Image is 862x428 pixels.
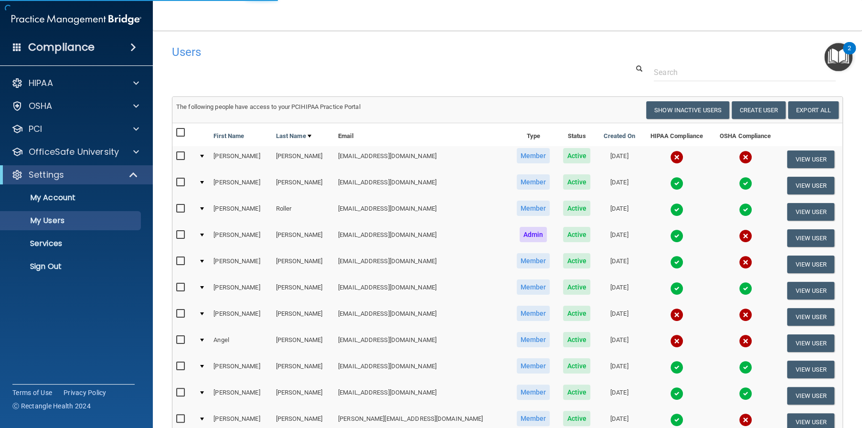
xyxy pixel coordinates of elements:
[29,123,42,135] p: PCI
[272,146,334,172] td: [PERSON_NAME]
[670,387,683,400] img: tick.e7d51cea.svg
[596,383,641,409] td: [DATE]
[517,148,550,163] span: Member
[272,330,334,356] td: [PERSON_NAME]
[210,146,272,172] td: [PERSON_NAME]
[510,123,557,146] th: Type
[210,330,272,356] td: Angel
[732,101,786,119] button: Create User
[334,123,510,146] th: Email
[11,77,139,89] a: HIPAA
[334,251,510,278] td: [EMAIL_ADDRESS][DOMAIN_NAME]
[596,172,641,199] td: [DATE]
[213,130,244,142] a: First Name
[12,388,52,397] a: Terms of Use
[848,48,851,61] div: 2
[272,356,334,383] td: [PERSON_NAME]
[670,256,683,269] img: tick.e7d51cea.svg
[646,101,729,119] button: Show Inactive Users
[172,46,557,58] h4: Users
[739,203,752,216] img: tick.e7d51cea.svg
[11,146,139,158] a: OfficeSafe University
[272,383,334,409] td: [PERSON_NAME]
[670,308,683,321] img: cross.ca9f0e7f.svg
[210,356,272,383] td: [PERSON_NAME]
[604,130,635,142] a: Created On
[563,227,590,242] span: Active
[210,172,272,199] td: [PERSON_NAME]
[739,229,752,243] img: cross.ca9f0e7f.svg
[563,148,590,163] span: Active
[210,383,272,409] td: [PERSON_NAME]
[272,225,334,251] td: [PERSON_NAME]
[6,216,137,225] p: My Users
[210,278,272,304] td: [PERSON_NAME]
[64,388,106,397] a: Privacy Policy
[272,278,334,304] td: [PERSON_NAME]
[6,239,137,248] p: Services
[824,43,852,71] button: Open Resource Center, 2 new notifications
[670,282,683,295] img: tick.e7d51cea.svg
[787,256,834,273] button: View User
[670,203,683,216] img: tick.e7d51cea.svg
[596,146,641,172] td: [DATE]
[520,227,547,242] span: Admin
[6,262,137,271] p: Sign Out
[739,282,752,295] img: tick.e7d51cea.svg
[670,361,683,374] img: tick.e7d51cea.svg
[334,146,510,172] td: [EMAIL_ADDRESS][DOMAIN_NAME]
[334,383,510,409] td: [EMAIL_ADDRESS][DOMAIN_NAME]
[739,177,752,190] img: tick.e7d51cea.svg
[272,304,334,330] td: [PERSON_NAME]
[563,201,590,216] span: Active
[787,177,834,194] button: View User
[788,101,839,119] a: Export All
[596,304,641,330] td: [DATE]
[563,253,590,268] span: Active
[739,413,752,427] img: cross.ca9f0e7f.svg
[517,253,550,268] span: Member
[670,229,683,243] img: tick.e7d51cea.svg
[563,411,590,426] span: Active
[517,306,550,321] span: Member
[563,332,590,347] span: Active
[787,150,834,168] button: View User
[334,199,510,225] td: [EMAIL_ADDRESS][DOMAIN_NAME]
[272,172,334,199] td: [PERSON_NAME]
[210,199,272,225] td: [PERSON_NAME]
[176,103,361,110] span: The following people have access to your PCIHIPAA Practice Portal
[596,251,641,278] td: [DATE]
[517,411,550,426] span: Member
[334,172,510,199] td: [EMAIL_ADDRESS][DOMAIN_NAME]
[11,169,138,181] a: Settings
[596,199,641,225] td: [DATE]
[787,334,834,352] button: View User
[642,123,712,146] th: HIPAA Compliance
[11,123,139,135] a: PCI
[272,251,334,278] td: [PERSON_NAME]
[334,330,510,356] td: [EMAIL_ADDRESS][DOMAIN_NAME]
[739,308,752,321] img: cross.ca9f0e7f.svg
[29,169,64,181] p: Settings
[517,332,550,347] span: Member
[12,401,91,411] span: Ⓒ Rectangle Health 2024
[670,150,683,164] img: cross.ca9f0e7f.svg
[739,334,752,348] img: cross.ca9f0e7f.svg
[563,306,590,321] span: Active
[563,279,590,295] span: Active
[787,282,834,300] button: View User
[557,123,597,146] th: Status
[334,278,510,304] td: [EMAIL_ADDRESS][DOMAIN_NAME]
[596,356,641,383] td: [DATE]
[563,358,590,374] span: Active
[334,304,510,330] td: [EMAIL_ADDRESS][DOMAIN_NAME]
[210,304,272,330] td: [PERSON_NAME]
[517,279,550,295] span: Member
[596,225,641,251] td: [DATE]
[210,225,272,251] td: [PERSON_NAME]
[29,100,53,112] p: OSHA
[28,41,95,54] h4: Compliance
[596,330,641,356] td: [DATE]
[787,229,834,247] button: View User
[787,203,834,221] button: View User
